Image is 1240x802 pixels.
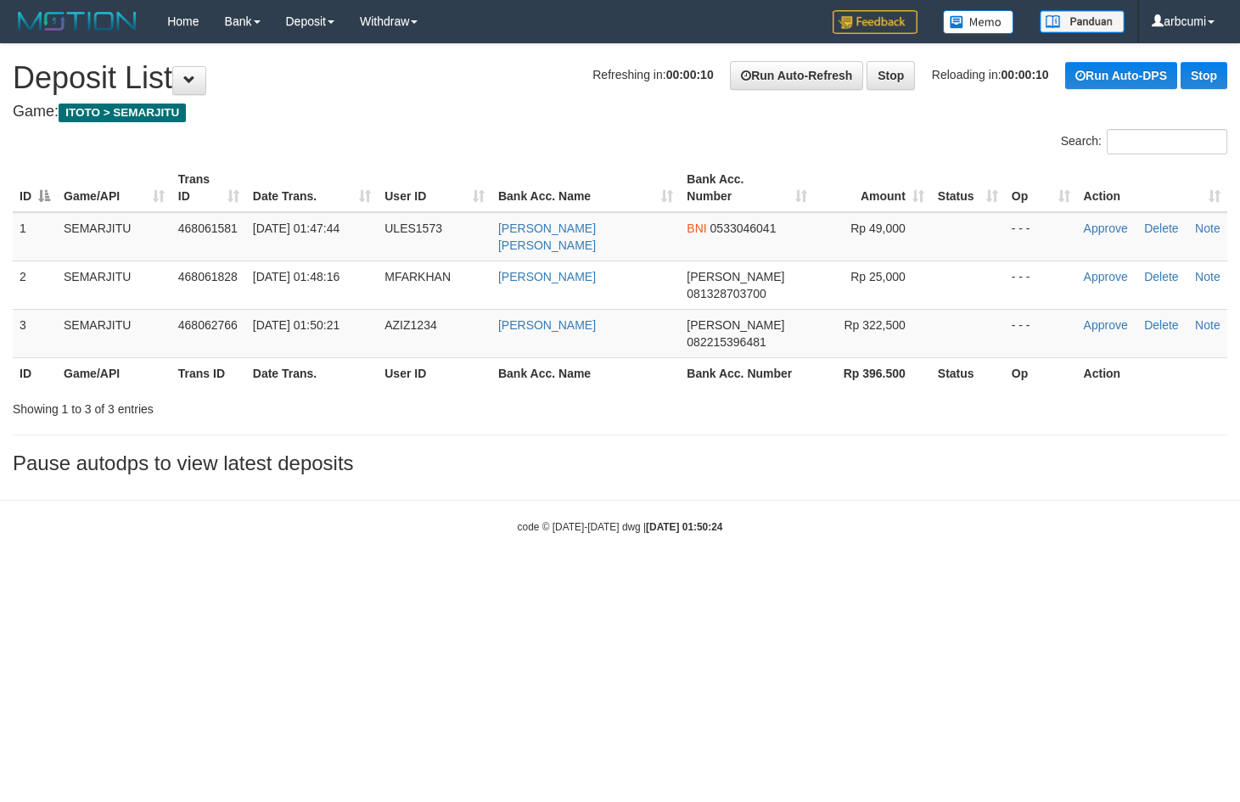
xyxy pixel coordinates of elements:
[1040,10,1125,33] img: panduan.png
[943,10,1014,34] img: Button%20Memo.svg
[1077,164,1227,212] th: Action: activate to sort column ascending
[171,164,246,212] th: Trans ID: activate to sort column ascending
[491,357,680,389] th: Bank Acc. Name
[1144,270,1178,283] a: Delete
[246,357,378,389] th: Date Trans.
[1005,309,1077,357] td: - - -
[730,61,863,90] a: Run Auto-Refresh
[1005,357,1077,389] th: Op
[1195,318,1220,332] a: Note
[13,357,57,389] th: ID
[57,164,171,212] th: Game/API: activate to sort column ascending
[491,164,680,212] th: Bank Acc. Name: activate to sort column ascending
[646,521,722,533] strong: [DATE] 01:50:24
[178,222,238,235] span: 468061581
[1005,164,1077,212] th: Op: activate to sort column ascending
[13,164,57,212] th: ID: activate to sort column descending
[13,309,57,357] td: 3
[687,318,784,332] span: [PERSON_NAME]
[1195,222,1220,235] a: Note
[1077,357,1227,389] th: Action
[13,61,1227,95] h1: Deposit List
[710,222,777,235] span: Copy 0533046041 to clipboard
[171,357,246,389] th: Trans ID
[13,212,57,261] td: 1
[498,318,596,332] a: [PERSON_NAME]
[850,270,906,283] span: Rp 25,000
[931,164,1005,212] th: Status: activate to sort column ascending
[1005,212,1077,261] td: - - -
[666,68,714,81] strong: 00:00:10
[1084,318,1128,332] a: Approve
[931,357,1005,389] th: Status
[1181,62,1227,89] a: Stop
[498,270,596,283] a: [PERSON_NAME]
[253,222,339,235] span: [DATE] 01:47:44
[253,270,339,283] span: [DATE] 01:48:16
[1144,222,1178,235] a: Delete
[1107,129,1227,154] input: Search:
[1195,270,1220,283] a: Note
[1144,318,1178,332] a: Delete
[687,222,706,235] span: BNI
[1084,270,1128,283] a: Approve
[850,222,906,235] span: Rp 49,000
[13,8,142,34] img: MOTION_logo.png
[833,10,917,34] img: Feedback.jpg
[680,357,814,389] th: Bank Acc. Number
[687,287,766,300] span: Copy 081328703700 to clipboard
[814,164,931,212] th: Amount: activate to sort column ascending
[1061,129,1227,154] label: Search:
[57,261,171,309] td: SEMARJITU
[687,270,784,283] span: [PERSON_NAME]
[1005,261,1077,309] td: - - -
[518,521,723,533] small: code © [DATE]-[DATE] dwg |
[57,212,171,261] td: SEMARJITU
[592,68,713,81] span: Refreshing in:
[844,318,905,332] span: Rp 322,500
[13,394,504,418] div: Showing 1 to 3 of 3 entries
[246,164,378,212] th: Date Trans.: activate to sort column ascending
[378,164,491,212] th: User ID: activate to sort column ascending
[384,270,451,283] span: MFARKHAN
[57,309,171,357] td: SEMARJITU
[1065,62,1177,89] a: Run Auto-DPS
[498,222,596,252] a: [PERSON_NAME] [PERSON_NAME]
[178,270,238,283] span: 468061828
[378,357,491,389] th: User ID
[1084,222,1128,235] a: Approve
[680,164,814,212] th: Bank Acc. Number: activate to sort column ascending
[13,104,1227,121] h4: Game:
[384,222,442,235] span: ULES1573
[814,357,931,389] th: Rp 396.500
[57,357,171,389] th: Game/API
[59,104,186,122] span: ITOTO > SEMARJITU
[867,61,915,90] a: Stop
[687,335,766,349] span: Copy 082215396481 to clipboard
[178,318,238,332] span: 468062766
[932,68,1049,81] span: Reloading in:
[1002,68,1049,81] strong: 00:00:10
[253,318,339,332] span: [DATE] 01:50:21
[13,261,57,309] td: 2
[384,318,436,332] span: AZIZ1234
[13,452,1227,474] h3: Pause autodps to view latest deposits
